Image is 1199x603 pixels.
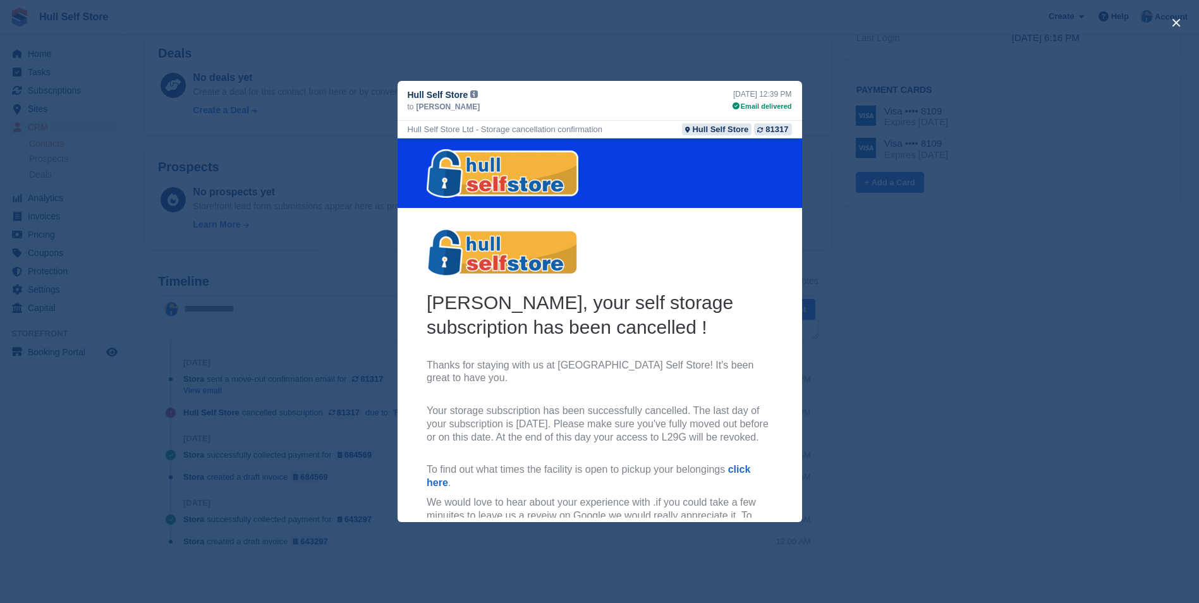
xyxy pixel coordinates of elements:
[29,11,181,59] img: Hull Self Store Logo
[29,221,375,247] p: Thanks for staying with us at [GEOGRAPHIC_DATA] Self Store! It's been great to have you.
[733,88,792,100] div: [DATE] 12:39 PM
[754,123,791,135] a: 81317
[417,101,480,113] span: [PERSON_NAME]
[733,101,792,112] div: Email delivered
[29,266,375,305] p: Your storage subscription has been successfully cancelled. The last day of your subscription is [...
[29,325,375,351] p: To find out what times the facility is open to pickup your belongings .
[692,123,748,135] div: Hull Self Store
[408,123,603,135] div: Hull Self Store Ltd - Storage cancellation confirmation
[682,123,752,135] a: Hull Self Store
[29,358,358,396] span: We would love to hear about your experience with .if you could take a few minuites to leave us a ...
[408,101,414,113] span: to
[29,90,181,138] img: Hull Self Store Logo
[765,123,788,135] div: 81317
[408,88,468,101] span: Hull Self Store
[1166,13,1186,33] button: close
[29,326,353,350] a: click here
[29,152,375,201] h2: [PERSON_NAME], your self storage subscription has been cancelled !
[470,90,478,98] img: icon-info-grey-7440780725fd019a000dd9b08b2336e03edf1995a4989e88bcd33f0948082b44.svg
